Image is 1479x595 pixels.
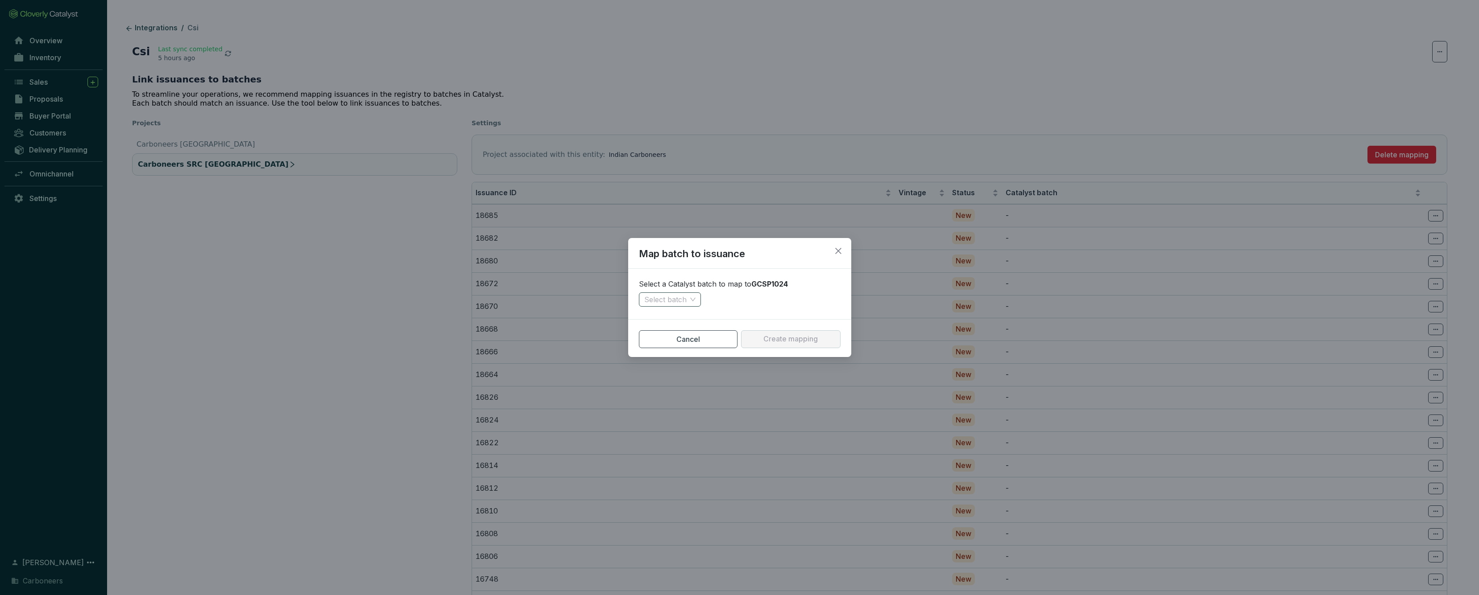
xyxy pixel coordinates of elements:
[676,334,700,345] span: Cancel
[628,247,851,269] h2: Map batch to issuance
[639,330,737,348] button: Cancel
[751,279,788,288] b: GCSP1024
[741,330,841,348] button: Create mapping
[639,279,841,289] p: Select a Catalyst batch to map to
[831,247,845,255] span: Close
[834,247,842,255] span: close
[831,244,845,258] button: Close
